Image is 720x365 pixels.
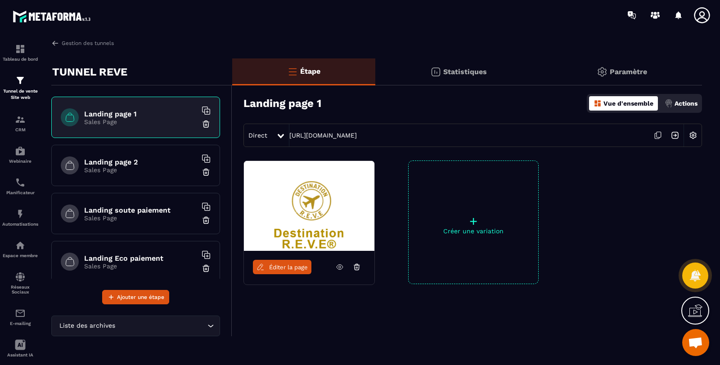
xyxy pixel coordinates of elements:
[2,253,38,258] p: Espace membre
[2,88,38,101] p: Tunnel de vente Site web
[117,321,205,331] input: Search for option
[2,107,38,139] a: formationformationCRM
[2,321,38,326] p: E-mailing
[682,329,709,356] div: Ouvrir le chat
[2,68,38,107] a: formationformationTunnel de vente Site web
[51,316,220,336] div: Search for option
[15,240,26,251] img: automations
[243,97,321,110] h3: Landing page 1
[202,216,211,225] img: trash
[51,39,114,47] a: Gestion des tunnels
[202,120,211,129] img: trash
[2,57,38,62] p: Tableau de bord
[84,254,197,263] h6: Landing Eco paiement
[409,227,538,235] p: Créer une variation
[2,301,38,333] a: emailemailE-mailing
[2,127,38,132] p: CRM
[15,272,26,282] img: social-network
[287,66,298,77] img: bars-o.4a397970.svg
[443,67,487,76] p: Statistiques
[202,168,211,177] img: trash
[610,67,647,76] p: Paramètre
[300,67,320,76] p: Étape
[2,139,38,170] a: automationsautomationsWebinaire
[2,190,38,195] p: Planificateur
[430,67,441,77] img: stats.20deebd0.svg
[597,67,607,77] img: setting-gr.5f69749f.svg
[2,170,38,202] a: schedulerschedulerPlanificateur
[2,37,38,68] a: formationformationTableau de bord
[84,158,197,166] h6: Landing page 2
[15,177,26,188] img: scheduler
[2,265,38,301] a: social-networksocial-networkRéseaux Sociaux
[2,159,38,164] p: Webinaire
[2,333,38,364] a: Assistant IA
[15,209,26,219] img: automations
[248,132,267,139] span: Direct
[84,263,197,270] p: Sales Page
[594,99,602,107] img: dashboard-orange.40269519.svg
[15,75,26,86] img: formation
[117,293,164,302] span: Ajouter une étape
[289,132,357,139] a: [URL][DOMAIN_NAME]
[84,214,197,222] p: Sales Page
[15,44,26,54] img: formation
[675,100,697,107] p: Actions
[2,352,38,357] p: Assistant IA
[2,285,38,294] p: Réseaux Sociaux
[84,118,197,125] p: Sales Page
[244,161,374,251] img: image
[15,114,26,125] img: formation
[51,39,59,47] img: arrow
[57,321,117,331] span: Liste des archives
[15,308,26,319] img: email
[52,63,127,81] p: TUNNEL REVE
[84,206,197,214] h6: Landing soute paiement
[2,233,38,265] a: automationsautomationsEspace membre
[84,166,197,174] p: Sales Page
[409,215,538,227] p: +
[2,222,38,227] p: Automatisations
[603,100,653,107] p: Vue d'ensemble
[13,8,94,25] img: logo
[253,260,311,274] a: Éditer la page
[684,127,702,144] img: setting-w.858f3a88.svg
[15,146,26,156] img: automations
[269,264,308,271] span: Éditer la page
[202,264,211,273] img: trash
[665,99,673,107] img: actions.d6e523a2.png
[666,127,684,144] img: arrow-next.bcc2205e.svg
[84,110,197,118] h6: Landing page 1
[2,202,38,233] a: automationsautomationsAutomatisations
[102,290,169,304] button: Ajouter une étape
